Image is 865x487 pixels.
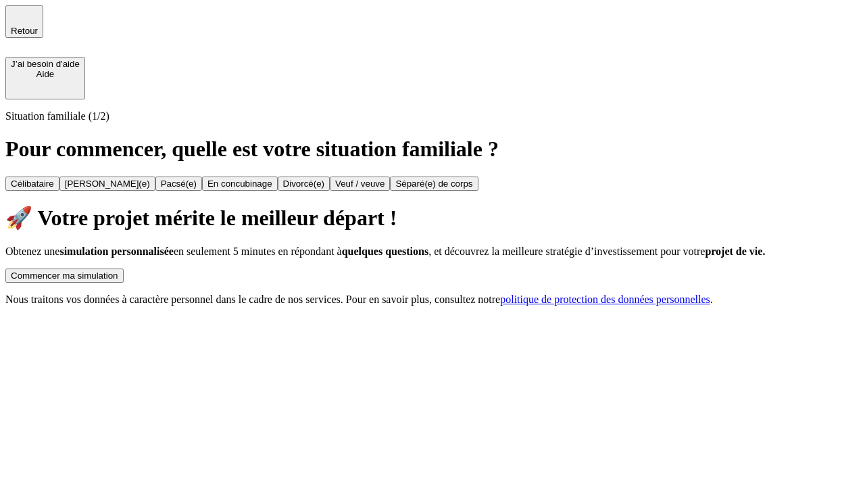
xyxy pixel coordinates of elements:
[174,246,342,257] span: en seulement 5 minutes en répondant à
[705,246,765,257] span: projet de vie.
[710,294,713,305] span: .
[5,294,500,305] span: Nous traitons vos données à caractère personnel dans le cadre de nos services. Pour en savoir plu...
[428,246,705,257] span: , et découvrez la meilleure stratégie d’investissement pour votre
[11,271,118,281] div: Commencer ma simulation
[5,205,860,231] h1: 🚀 Votre projet mérite le meilleur départ !
[342,246,429,257] span: quelques questions
[59,246,173,257] span: simulation personnalisée
[5,269,124,283] button: Commencer ma simulation
[5,246,59,257] span: Obtenez une
[500,294,710,305] a: politique de protection des données personnelles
